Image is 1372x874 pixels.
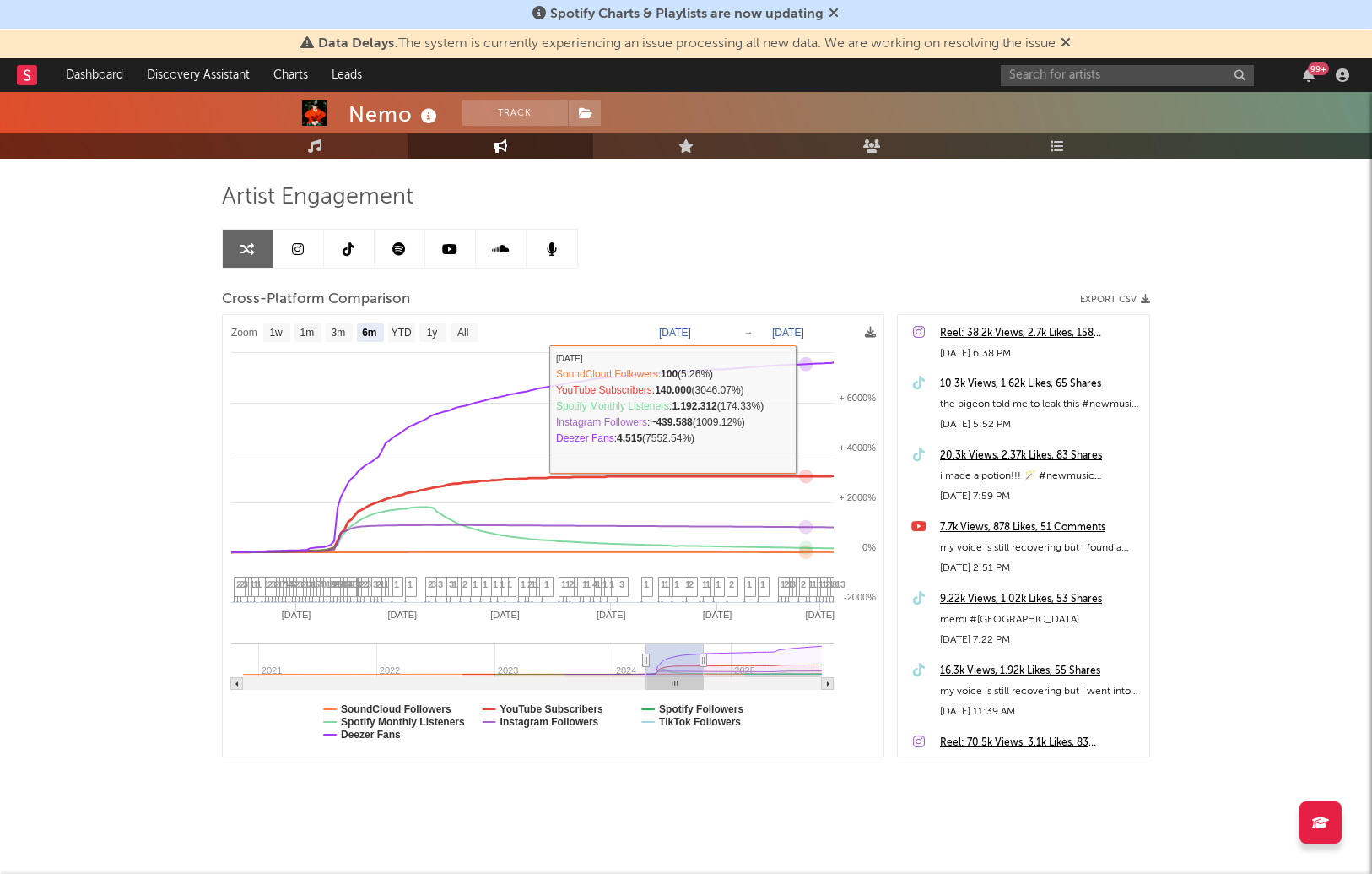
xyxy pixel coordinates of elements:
[572,579,577,589] span: 1
[940,702,1141,722] div: [DATE] 11:39 AM
[320,58,374,92] a: Leads
[689,579,694,589] span: 2
[311,579,316,589] span: 1
[250,579,255,589] span: 1
[301,579,306,589] span: 2
[362,328,376,339] text: 6m
[940,374,1141,394] a: 10.3k Views, 1.62k Likes, 65 Shares
[321,579,327,589] span: 8
[271,579,276,589] span: 3
[428,579,433,589] span: 2
[619,579,624,589] span: 3
[427,328,438,339] text: 1y
[341,716,465,728] text: Spotify Monthly Listeners
[394,579,399,589] span: 1
[282,610,311,620] text: [DATE]
[940,610,1141,630] div: merci #[GEOGRAPHIC_DATA]
[392,328,412,339] text: YTD
[784,579,789,589] span: 2
[267,579,273,589] span: 2
[359,579,365,589] span: 2
[592,579,597,589] span: 4
[348,100,441,128] div: Nemo
[281,579,286,589] span: 7
[940,323,1141,344] a: Reel: 38.2k Views, 2.7k Likes, 158 Comments
[373,579,378,589] span: 3
[659,327,691,339] text: [DATE]
[644,579,649,589] span: 1
[1303,68,1315,82] button: 99+
[222,290,410,310] span: Cross-Platform Comparison
[716,579,721,589] span: 1
[1061,37,1072,51] span: Dismiss
[531,579,536,589] span: 1
[1080,295,1150,305] button: Export CSV
[380,579,385,589] span: 1
[940,661,1141,681] a: 16.3k Views, 1.92k Likes, 55 Shares
[384,579,389,589] span: 1
[264,579,269,589] span: 1
[829,8,840,21] span: Dismiss
[940,589,1141,610] a: 9.22k Views, 1.02k Likes, 53 Shares
[940,753,1141,774] div: [DATE] 7:39 PM
[685,579,690,589] span: 1
[315,579,320,589] span: 5
[586,579,591,589] span: 1
[507,579,512,589] span: 1
[243,579,248,589] span: 3
[363,579,368,589] span: 2
[236,579,241,589] span: 2
[747,579,752,589] span: 1
[326,579,336,589] span: 19
[353,579,358,589] span: 5
[336,579,351,589] span: 108
[288,579,293,589] span: 4
[319,37,1056,51] span: : The system is currently experiencing an issue processing all new data. We are working on resolv...
[500,716,599,728] text: Instagram Followers
[839,492,876,502] text: + 2000%
[527,579,532,589] span: 2
[431,579,436,589] span: 3
[940,558,1141,578] div: [DATE] 2:51 PM
[940,681,1141,702] div: my voice is still recovering but i went into this cute piano store in [GEOGRAPHIC_DATA] and found...
[341,703,451,715] text: SoundCloud Followers
[940,733,1141,753] a: Reel: 70.5k Views, 3.1k Likes, 83 Comments
[801,579,806,589] span: 2
[705,579,710,589] span: 1
[791,579,796,589] span: 3
[743,327,754,339] text: →
[825,579,830,589] span: 2
[602,579,608,589] span: 1
[356,579,361,589] span: 3
[832,579,837,589] span: 8
[940,446,1141,466] div: 20.3k Views, 2.37k Likes, 83 Shares
[664,579,669,589] span: 1
[760,579,765,589] span: 1
[597,610,626,620] text: [DATE]
[483,579,488,589] span: 1
[561,579,566,589] span: 1
[1308,62,1329,75] div: 99 +
[661,579,666,589] span: 1
[500,579,505,589] span: 1
[609,579,614,589] span: 1
[388,610,418,620] text: [DATE]
[569,579,574,589] span: 2
[278,579,283,589] span: 1
[462,579,467,589] span: 2
[366,579,371,589] span: 3
[659,703,743,715] text: Spotify Followers
[500,703,604,715] text: YouTube Subscribers
[300,328,315,339] text: 1m
[332,328,346,339] text: 3m
[298,579,303,589] span: 3
[940,344,1141,364] div: [DATE] 6:38 PM
[452,579,457,589] span: 1
[582,579,587,589] span: 1
[253,579,258,589] span: 1
[438,579,443,589] span: 3
[839,442,876,453] text: + 4000%
[231,328,257,339] text: Zoom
